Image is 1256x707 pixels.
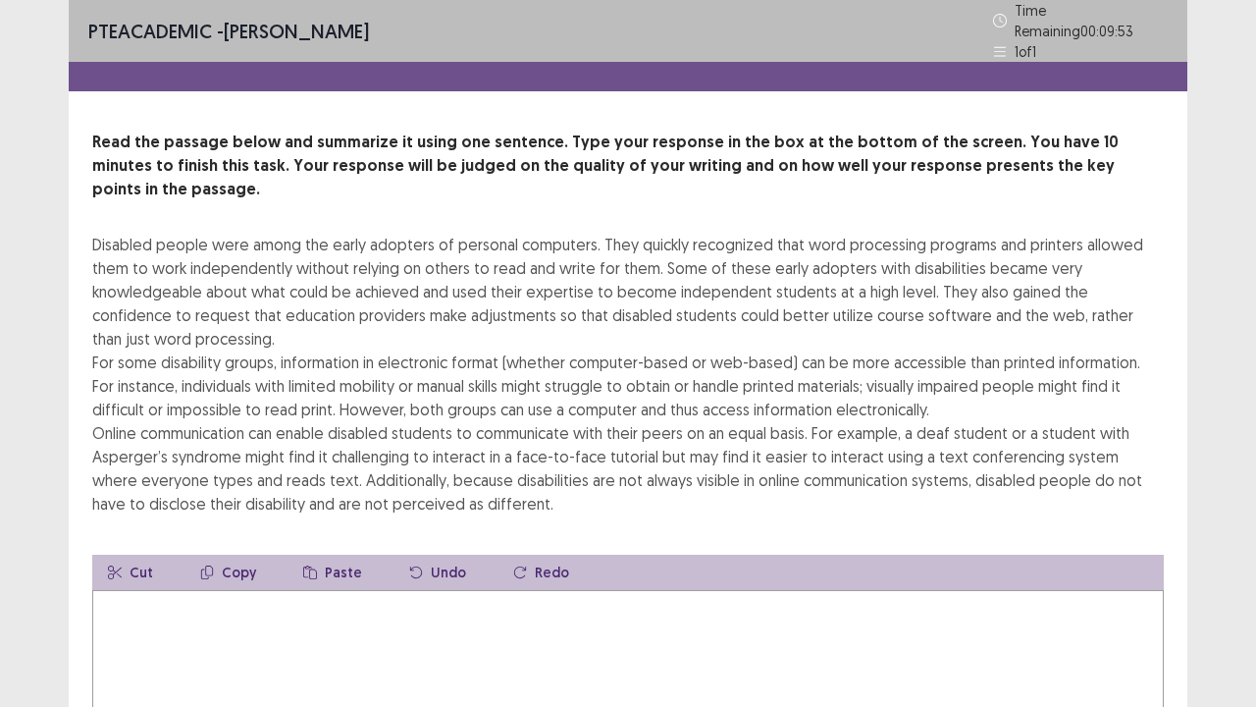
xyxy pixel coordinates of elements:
[497,555,585,590] button: Redo
[92,555,169,590] button: Cut
[288,555,378,590] button: Paste
[88,17,369,46] p: - [PERSON_NAME]
[92,233,1164,516] div: Disabled people were among the early adopters of personal computers. They quickly recognized that...
[88,19,212,43] span: PTE academic
[92,131,1164,201] p: Read the passage below and summarize it using one sentence. Type your response in the box at the ...
[393,555,482,590] button: Undo
[184,555,272,590] button: Copy
[1015,41,1036,62] p: 1 of 1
